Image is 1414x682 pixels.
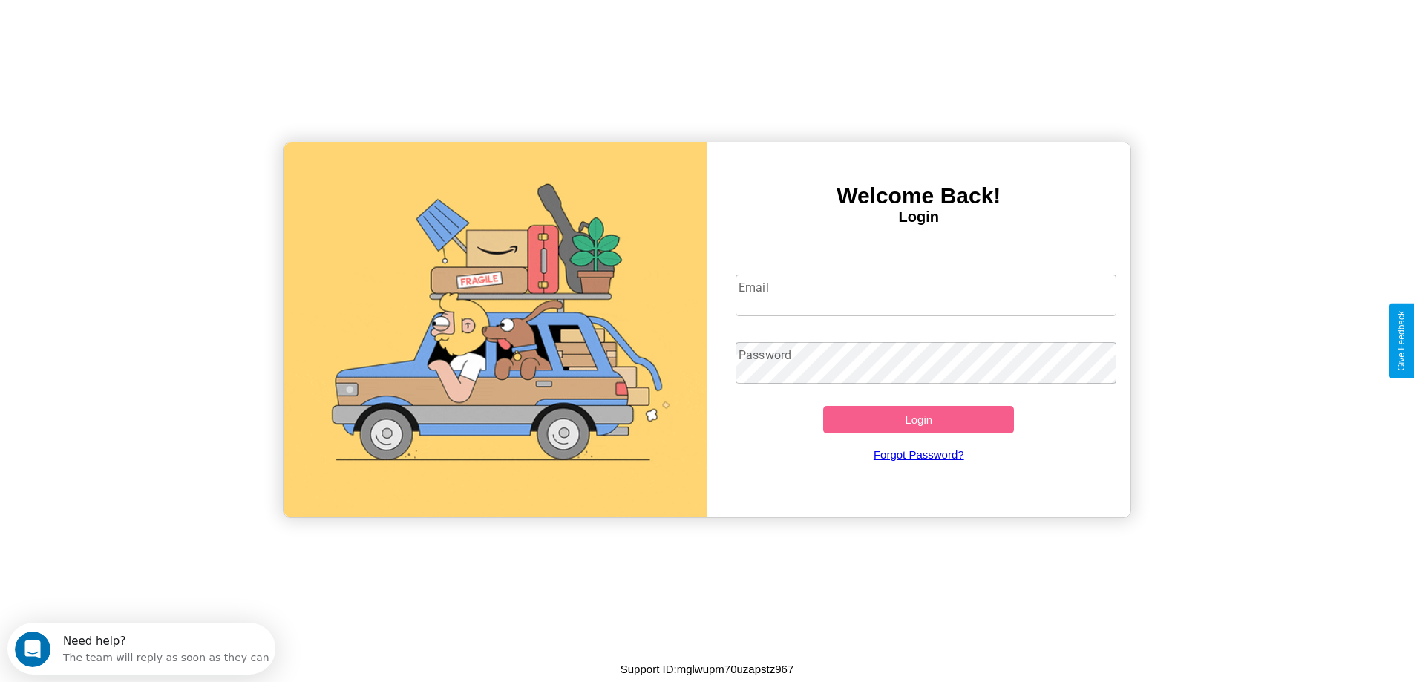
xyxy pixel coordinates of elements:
[1396,311,1407,371] div: Give Feedback
[823,406,1014,433] button: Login
[56,24,262,40] div: The team will reply as soon as they can
[621,659,793,679] p: Support ID: mglwupm70uzapstz967
[707,183,1131,209] h3: Welcome Back!
[56,13,262,24] div: Need help?
[728,433,1109,476] a: Forgot Password?
[6,6,276,47] div: Open Intercom Messenger
[284,142,707,517] img: gif
[15,632,50,667] iframe: Intercom live chat
[7,623,275,675] iframe: Intercom live chat discovery launcher
[707,209,1131,226] h4: Login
